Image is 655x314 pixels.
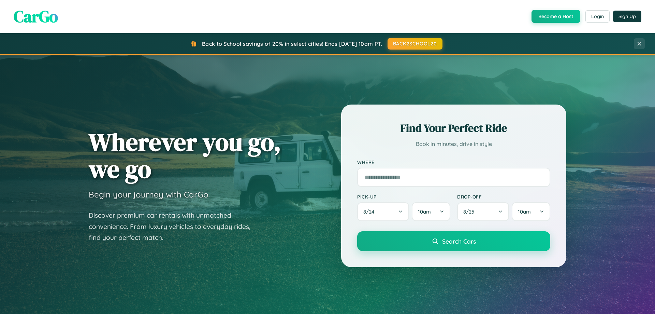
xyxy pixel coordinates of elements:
button: Sign Up [613,11,641,22]
label: Pick-up [357,194,450,200]
span: 10am [518,208,531,215]
p: Book in minutes, drive in style [357,139,550,149]
button: Become a Host [532,10,580,23]
button: Login [585,10,610,23]
span: Back to School savings of 20% in select cities! Ends [DATE] 10am PT. [202,40,382,47]
h2: Find Your Perfect Ride [357,121,550,136]
button: Search Cars [357,231,550,251]
span: 8 / 25 [463,208,478,215]
button: 10am [512,202,550,221]
span: 8 / 24 [363,208,378,215]
button: 8/25 [457,202,509,221]
button: BACK2SCHOOL20 [388,38,442,50]
p: Discover premium car rentals with unmatched convenience. From luxury vehicles to everyday rides, ... [89,210,259,243]
span: Search Cars [442,237,476,245]
label: Drop-off [457,194,550,200]
span: 10am [418,208,431,215]
button: 8/24 [357,202,409,221]
h3: Begin your journey with CarGo [89,189,208,200]
button: 10am [412,202,450,221]
label: Where [357,159,550,165]
h1: Wherever you go, we go [89,128,281,182]
span: CarGo [14,5,58,28]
